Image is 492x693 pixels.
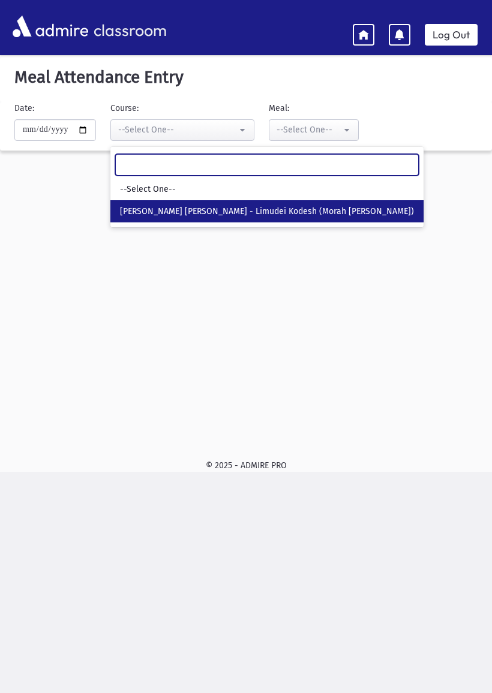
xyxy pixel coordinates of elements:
label: Date: [14,102,34,115]
a: Log Out [425,24,478,46]
div: © 2025 - ADMIRE PRO [10,459,482,472]
span: classroom [91,11,167,43]
label: Meal: [269,102,289,115]
img: AdmirePro [10,13,91,40]
label: Course: [110,102,139,115]
input: Search [115,154,419,176]
h5: Meal Attendance Entry [10,67,482,88]
div: --Select One-- [277,123,341,136]
span: --Select One-- [120,183,176,195]
button: --Select One-- [269,119,359,141]
div: --Select One-- [118,123,237,136]
button: --Select One-- [110,119,254,141]
span: [PERSON_NAME] [PERSON_NAME] - Limudei Kodesh (Morah [PERSON_NAME]) [120,206,414,218]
